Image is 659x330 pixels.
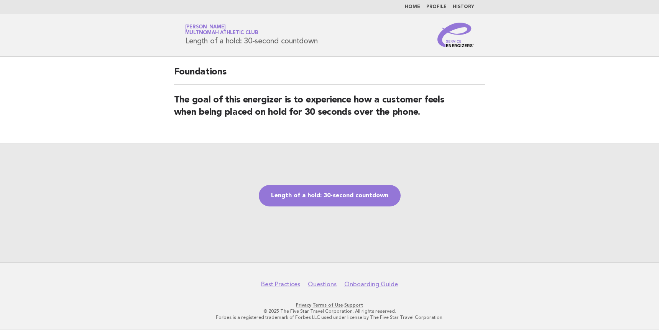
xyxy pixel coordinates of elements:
h2: Foundations [174,66,485,85]
a: History [453,5,474,9]
a: Privacy [296,302,311,308]
h2: The goal of this energizer is to experience how a customer feels when being placed on hold for 30... [174,94,485,125]
a: Home [405,5,420,9]
a: Profile [426,5,447,9]
p: Forbes is a registered trademark of Forbes LLC used under license by The Five Star Travel Corpora... [95,314,564,320]
p: · · [95,302,564,308]
a: Onboarding Guide [344,280,398,288]
a: Terms of Use [312,302,343,308]
a: Questions [308,280,337,288]
a: [PERSON_NAME]Multnomah Athletic Club [185,25,258,35]
a: Length of a hold: 30-second countdown [259,185,401,206]
p: © 2025 The Five Star Travel Corporation. All rights reserved. [95,308,564,314]
img: Service Energizers [437,23,474,47]
span: Multnomah Athletic Club [185,31,258,36]
h1: Length of a hold: 30-second countdown [185,25,318,45]
a: Support [344,302,363,308]
a: Best Practices [261,280,300,288]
